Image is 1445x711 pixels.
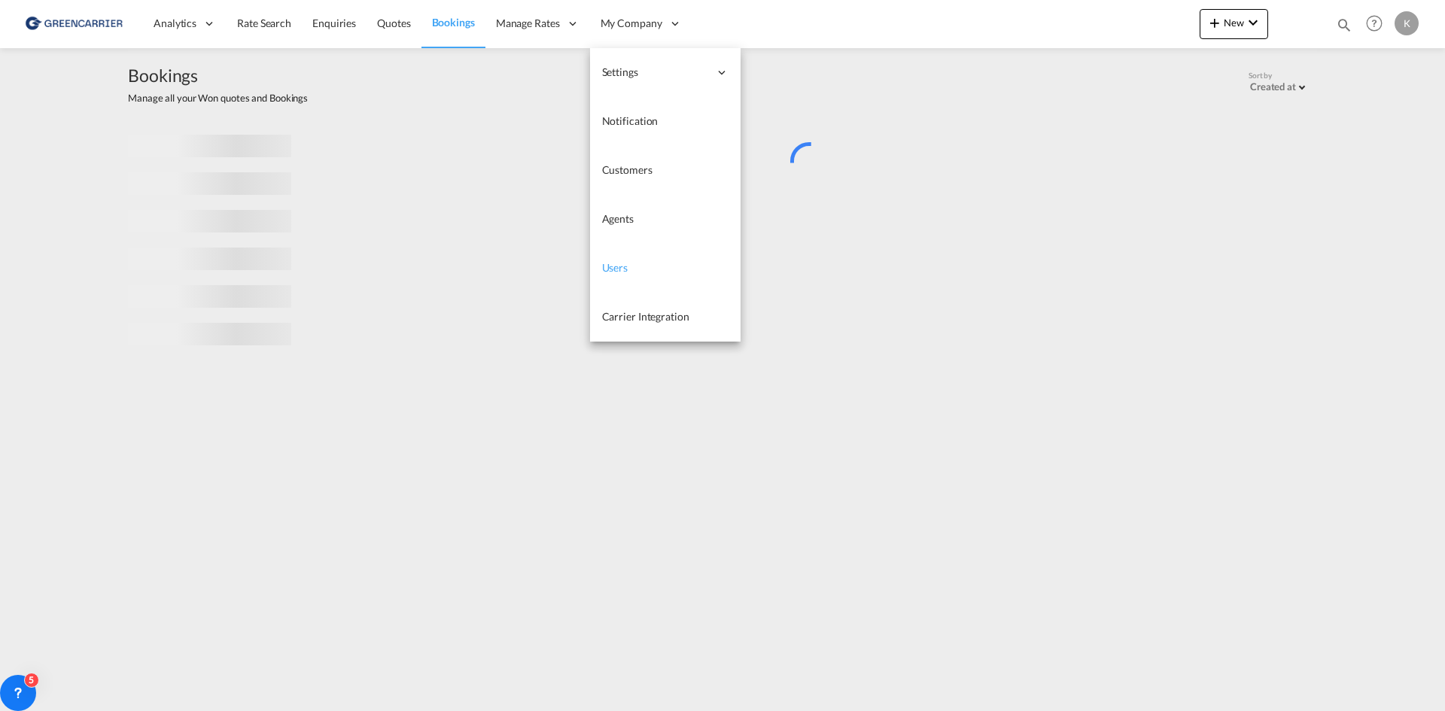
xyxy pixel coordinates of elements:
span: Bookings [432,16,475,29]
div: icon-magnify [1336,17,1352,39]
span: Carrier Integration [602,310,689,323]
span: Help [1361,11,1387,36]
span: Customers [602,163,653,176]
span: Manage Rates [496,16,560,31]
span: Bookings [128,63,308,87]
div: K [1395,11,1419,35]
span: My Company [601,16,662,31]
a: Carrier Integration [590,293,741,342]
span: Manage all your Won quotes and Bookings [128,91,308,105]
span: Rate Search [237,17,291,29]
span: New [1206,17,1262,29]
div: Created at [1250,81,1296,93]
md-icon: icon-magnify [1336,17,1352,33]
md-icon: icon-plus 400-fg [1206,14,1224,32]
a: Customers [590,146,741,195]
span: Sort by [1249,70,1272,81]
span: Agents [602,212,634,225]
button: icon-plus 400-fgNewicon-chevron-down [1200,9,1268,39]
img: b0b18ec08afe11efb1d4932555f5f09d.png [23,7,124,41]
div: Settings [590,48,741,97]
span: Quotes [377,17,410,29]
md-icon: icon-chevron-down [1244,14,1262,32]
span: Users [602,261,628,274]
div: Help [1361,11,1395,38]
a: Users [590,244,741,293]
span: Notification [602,114,659,127]
span: Settings [602,65,709,80]
a: Notification [590,97,741,146]
span: Enquiries [312,17,356,29]
a: Agents [590,195,741,244]
span: Analytics [154,16,196,31]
